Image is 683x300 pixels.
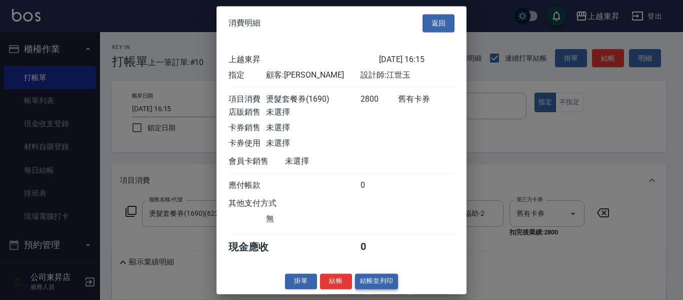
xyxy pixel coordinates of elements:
div: 0 [360,240,398,254]
div: 指定 [228,70,266,81]
div: 設計師: 江世玉 [360,70,454,81]
div: 舊有卡券 [398,94,454,105]
button: 返回 [422,14,454,33]
div: 現金應收 [228,240,285,254]
div: 會員卡銷售 [228,156,285,167]
div: 其他支付方式 [228,198,304,209]
div: 卡券銷售 [228,123,266,133]
div: 未選擇 [266,138,360,149]
div: [DATE] 16:15 [379,55,454,65]
div: 卡券使用 [228,138,266,149]
div: 店販銷售 [228,107,266,118]
div: 2800 [360,94,398,105]
div: 未選擇 [266,123,360,133]
button: 結帳並列印 [355,273,398,289]
div: 0 [360,180,398,191]
div: 項目消費 [228,94,266,105]
button: 掛單 [285,273,317,289]
div: 顧客: [PERSON_NAME] [266,70,360,81]
div: 燙髮套餐券(1690) [266,94,360,105]
div: 未選擇 [285,156,379,167]
div: 上越東昇 [228,55,379,65]
div: 無 [266,214,360,224]
div: 未選擇 [266,107,360,118]
div: 應付帳款 [228,180,266,191]
span: 消費明細 [228,18,260,28]
button: 結帳 [320,273,352,289]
